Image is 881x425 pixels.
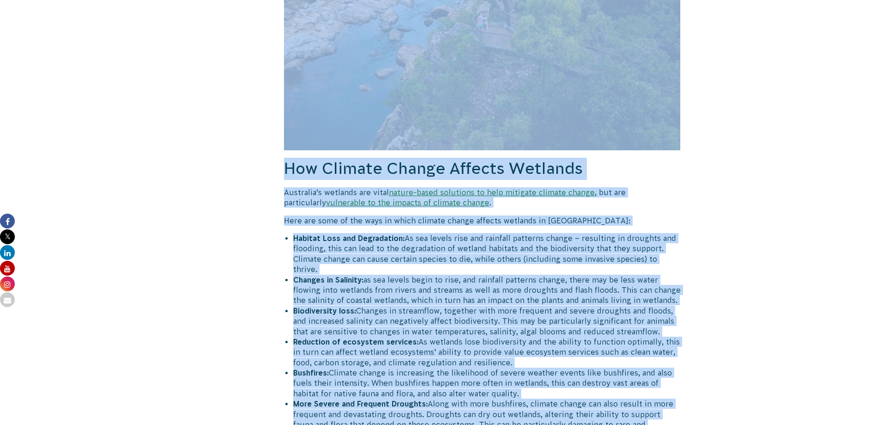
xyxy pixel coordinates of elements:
[293,276,363,284] strong: Changes in Salinity:
[326,198,489,207] a: vulnerable to the impacts of climate change
[293,400,428,408] strong: More Severe and Frequent Droughts:
[293,233,681,275] li: As sea levels rise and rainfall patterns change – resulting in droughts and flooding, this can le...
[293,338,419,346] strong: Reduction of ecosystem services:
[293,306,681,337] li: Changes in streamflow, together with more frequent and severe droughts and floods, and increased ...
[293,234,405,242] strong: Habitat Loss and Degradation:
[293,337,681,368] li: As wetlands lose biodiversity and the ability to function optimally, this in turn can affect wetl...
[293,369,329,377] strong: Bushfires:
[389,188,595,197] a: nature-based solutions to help mitigate climate change
[293,368,681,399] li: Climate change is increasing the likelihood of severe weather events like bushfires, and also fue...
[284,216,681,226] p: Here are some of the ways in which climate change affects wetlands in [GEOGRAPHIC_DATA]:
[284,158,681,180] h2: How Climate Change Affects Wetlands
[293,275,681,306] li: as sea levels begin to rise, and rainfall patterns change, there may be less water flowing into w...
[284,187,681,208] p: Australia’s wetlands are vital , but are particularly .
[293,307,356,315] strong: Biodiversity loss:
